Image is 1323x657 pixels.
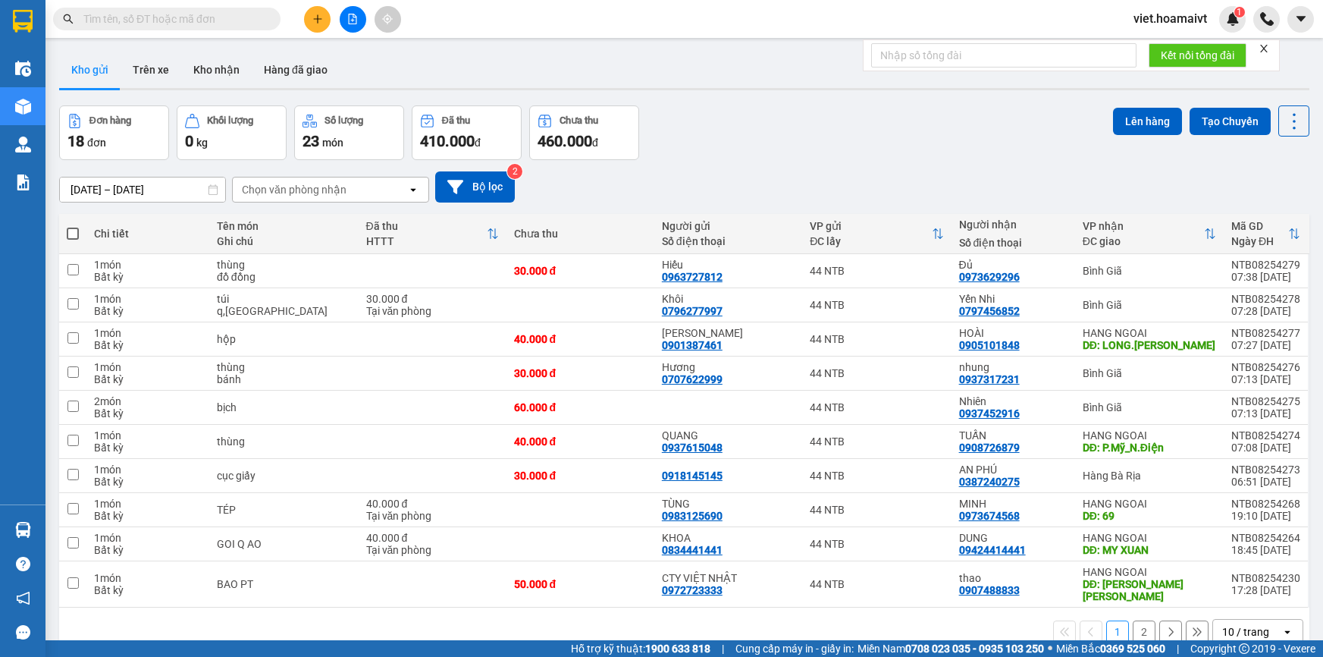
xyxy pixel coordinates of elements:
[1226,12,1240,26] img: icon-new-feature
[366,305,499,317] div: Tại văn phòng
[959,293,1067,305] div: Yến Nhi
[662,220,795,232] div: Người gửi
[529,105,639,160] button: Chưa thu460.000đ
[217,538,350,550] div: GOI Q AO
[810,578,943,590] div: 44 NTB
[1083,532,1216,544] div: HANG NGOAI
[514,435,647,448] div: 40.000 đ
[312,14,323,24] span: plus
[1231,544,1300,556] div: 18:45 [DATE]
[94,584,202,596] div: Bất kỳ
[242,182,346,197] div: Chọn văn phòng nhận
[1231,361,1300,373] div: NTB08254276
[1231,259,1300,271] div: NTB08254279
[959,498,1067,510] div: MINH
[959,464,1067,476] div: AN PHÚ
[1231,271,1300,283] div: 07:38 [DATE]
[94,305,202,317] div: Bất kỳ
[507,164,522,179] sup: 2
[1259,43,1269,54] span: close
[722,640,724,657] span: |
[1281,626,1293,638] svg: open
[662,510,723,522] div: 0983125690
[442,115,470,126] div: Đã thu
[1231,293,1300,305] div: NTB08254278
[1121,9,1219,28] span: viet.hoamaivt
[959,218,1067,231] div: Người nhận
[1231,584,1300,596] div: 17:28 [DATE]
[1083,578,1216,602] div: DĐ: LAM SƠN CHỢ
[810,470,943,482] div: 44 NTB
[1048,646,1052,652] span: ⚪️
[662,470,723,482] div: 0918145145
[15,137,31,152] img: warehouse-icon
[94,544,202,556] div: Bất kỳ
[514,265,647,277] div: 30.000 đ
[94,259,202,271] div: 1 món
[217,333,350,345] div: hộp
[94,271,202,283] div: Bất kỳ
[1113,108,1182,135] button: Lên hàng
[366,293,499,305] div: 30.000 đ
[217,401,350,413] div: bịch
[662,361,795,373] div: Hương
[59,52,121,88] button: Kho gửi
[366,510,499,522] div: Tại văn phòng
[324,115,363,126] div: Số lượng
[252,52,340,88] button: Hàng đã giao
[959,442,1020,454] div: 0908726879
[1294,12,1308,26] span: caret-down
[63,14,74,24] span: search
[662,429,795,442] div: QUANG
[592,137,598,149] span: đ
[810,538,943,550] div: 44 NTB
[959,271,1020,283] div: 0973629296
[1231,532,1300,544] div: NTB08254264
[959,373,1020,385] div: 0937317231
[959,476,1020,488] div: 0387240275
[1231,339,1300,351] div: 07:27 [DATE]
[1083,442,1216,454] div: DĐ: P.Mỹ_N.Điện
[83,11,262,27] input: Tìm tên, số ĐT hoặc mã đơn
[810,333,943,345] div: 44 NTB
[810,299,943,311] div: 44 NTB
[121,52,181,88] button: Trên xe
[217,293,350,305] div: túi
[802,214,951,254] th: Toggle SortBy
[16,625,30,640] span: message
[1177,640,1179,657] span: |
[177,105,287,160] button: Khối lượng0kg
[217,235,350,247] div: Ghi chú
[959,572,1067,584] div: thao
[366,498,499,510] div: 40.000 đ
[1133,621,1155,643] button: 2
[207,115,253,126] div: Khối lượng
[420,132,475,150] span: 410.000
[810,235,931,247] div: ĐC lấy
[857,640,1044,657] span: Miền Nam
[810,504,943,516] div: 44 NTB
[959,305,1020,317] div: 0797456852
[514,367,647,379] div: 30.000 đ
[662,544,723,556] div: 0834441441
[217,504,350,516] div: TÉP
[60,178,225,202] input: Select a date range.
[16,591,30,605] span: notification
[1224,214,1308,254] th: Toggle SortBy
[347,14,358,24] span: file-add
[810,435,943,448] div: 44 NTB
[1083,470,1216,482] div: Hàng Bà Rịa
[662,532,795,544] div: KHOA
[905,643,1044,655] strong: 0708 023 035 - 0935 103 250
[571,640,710,657] span: Hỗ trợ kỹ thuật:
[359,214,506,254] th: Toggle SortBy
[217,470,350,482] div: cục giấy
[1231,373,1300,385] div: 07:13 [DATE]
[13,10,33,33] img: logo-vxr
[871,43,1136,68] input: Nhập số tổng đài
[217,259,350,271] div: thùng
[94,464,202,476] div: 1 món
[662,305,723,317] div: 0796277997
[810,220,931,232] div: VP gửi
[514,470,647,482] div: 30.000 đ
